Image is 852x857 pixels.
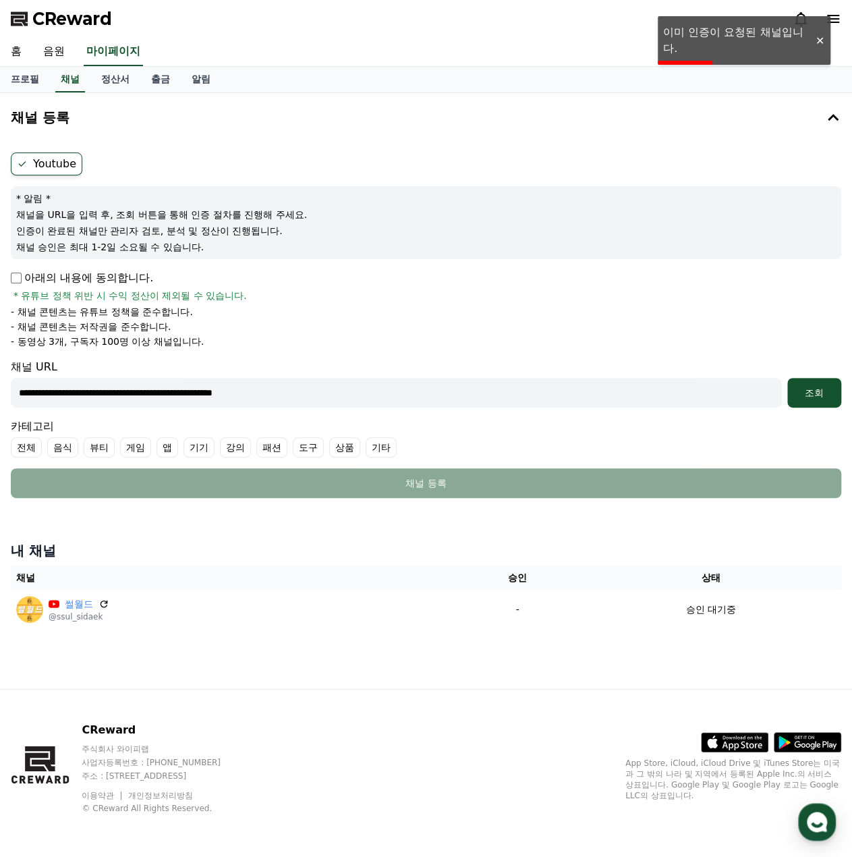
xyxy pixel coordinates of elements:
[11,320,171,333] p: - 채널 콘텐츠는 저작권을 준수합니다.
[13,289,247,302] span: * 유튜브 정책 위반 시 수익 정산이 제외될 수 있습니다.
[208,448,225,459] span: 설정
[90,67,140,92] a: 정산서
[11,335,204,348] p: - 동영상 3개, 구독자 100명 이상 채널입니다.
[49,611,109,622] p: @ssul_sidaek
[16,596,43,623] img: 썰월드
[55,67,85,92] a: 채널
[11,8,112,30] a: CReward
[11,305,193,319] p: - 채널 콘텐츠는 유튜브 정책을 준수합니다.
[42,448,51,459] span: 홈
[32,38,76,66] a: 음원
[181,67,221,92] a: 알림
[16,224,836,238] p: 인증이 완료된 채널만 관리자 검토, 분석 및 정산이 진행됩니다.
[686,603,736,617] p: 승인 대기중
[120,437,151,458] label: 게임
[459,603,575,617] p: -
[11,437,42,458] label: 전체
[128,791,193,800] a: 개인정보처리방침
[82,791,124,800] a: 이용약관
[11,153,82,175] label: Youtube
[38,476,814,490] div: 채널 등록
[329,437,360,458] label: 상품
[183,437,215,458] label: 기기
[11,110,69,125] h4: 채널 등록
[787,378,841,408] button: 조회
[16,208,836,221] p: 채널을 URL을 입력 후, 조회 버튼을 통해 인증 절차를 진행해 주세요.
[366,437,397,458] label: 기타
[84,437,115,458] label: 뷰티
[16,240,836,254] p: 채널 승인은 최대 1-2일 소요될 수 있습니다.
[293,437,324,458] label: 도구
[581,565,841,590] th: 상태
[11,541,841,560] h4: 내 채널
[220,437,251,458] label: 강의
[123,449,140,460] span: 대화
[11,418,841,458] div: 카테고리
[82,722,246,738] p: CReward
[4,428,89,462] a: 홈
[32,8,112,30] span: CReward
[157,437,178,458] label: 앱
[11,468,841,498] button: 채널 등록
[82,771,246,781] p: 주소 : [STREET_ADDRESS]
[11,359,841,408] div: 채널 URL
[11,565,454,590] th: 채널
[174,428,259,462] a: 설정
[5,99,847,136] button: 채널 등록
[82,744,246,754] p: 주식회사 와이피랩
[47,437,78,458] label: 음식
[82,757,246,768] p: 사업자등록번호 : [PHONE_NUMBER]
[140,67,181,92] a: 출금
[256,437,287,458] label: 패션
[793,386,836,399] div: 조회
[454,565,581,590] th: 승인
[82,803,246,814] p: © CReward All Rights Reserved.
[11,270,153,286] p: 아래의 내용에 동의합니다.
[625,758,841,801] p: App Store, iCloud, iCloud Drive 및 iTunes Store는 미국과 그 밖의 나라 및 지역에서 등록된 Apple Inc.의 서비스 상표입니다. Goo...
[65,597,93,611] a: 썰월드
[84,38,143,66] a: 마이페이지
[89,428,174,462] a: 대화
